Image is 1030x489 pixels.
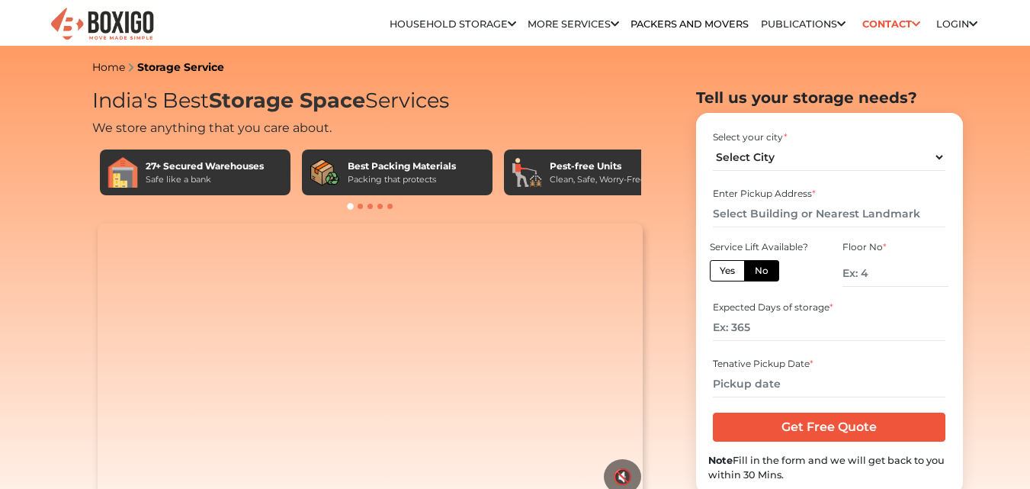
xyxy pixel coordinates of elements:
[713,201,945,227] input: Select Building or Nearest Landmark
[146,173,264,186] div: Safe like a bank
[842,240,948,254] div: Floor No
[710,260,745,281] label: Yes
[744,260,779,281] label: No
[713,187,945,201] div: Enter Pickup Address
[92,121,332,135] span: We store anything that you care about.
[512,157,542,188] img: Pest-free Units
[708,453,951,482] div: Fill in the form and we will get back to you within 30 Mins.
[209,88,365,113] span: Storage Space
[936,18,977,30] a: Login
[761,18,845,30] a: Publications
[713,130,945,144] div: Select your city
[92,88,649,114] h1: India's Best Services
[348,159,456,173] div: Best Packing Materials
[857,12,925,36] a: Contact
[92,60,125,74] a: Home
[550,173,646,186] div: Clean, Safe, Worry-Free
[713,357,945,371] div: Tenative Pickup Date
[710,240,815,254] div: Service Lift Available?
[310,157,340,188] img: Best Packing Materials
[348,173,456,186] div: Packing that protects
[107,157,138,188] img: 27+ Secured Warehouses
[49,6,156,43] img: Boxigo
[528,18,619,30] a: More services
[146,159,264,173] div: 27+ Secured Warehouses
[713,371,945,397] input: Pickup date
[550,159,646,173] div: Pest-free Units
[842,260,948,287] input: Ex: 4
[713,413,945,442] input: Get Free Quote
[708,455,733,466] b: Note
[390,18,516,30] a: Household Storage
[137,60,224,74] a: Storage Service
[696,88,963,107] h2: Tell us your storage needs?
[631,18,749,30] a: Packers and Movers
[713,314,945,341] input: Ex: 365
[713,301,945,314] div: Expected Days of storage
